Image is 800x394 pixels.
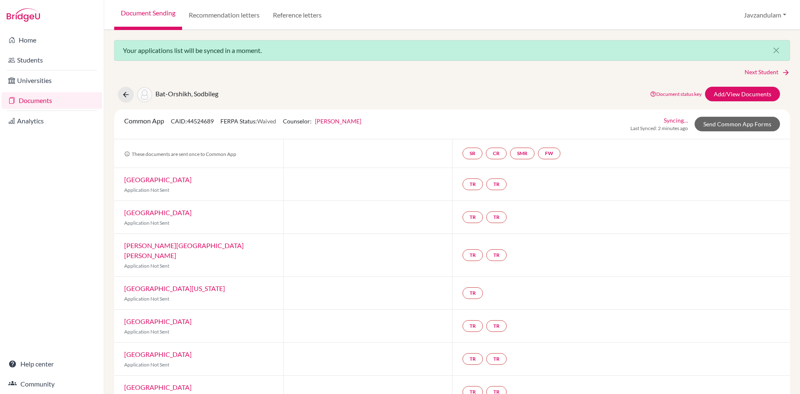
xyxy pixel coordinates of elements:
[124,317,192,325] a: [GEOGRAPHIC_DATA]
[124,187,169,193] span: Application Not Sent
[462,287,483,299] a: TR
[124,383,192,391] a: [GEOGRAPHIC_DATA]
[2,32,102,48] a: Home
[462,249,483,261] a: TR
[155,90,218,98] span: Bat-Orshikh, Sodbileg
[771,45,781,55] i: close
[510,148,535,159] a: SMR
[124,176,192,183] a: [GEOGRAPHIC_DATA]
[283,118,361,125] span: Counselor:
[2,52,102,68] a: Students
[486,249,507,261] a: TR
[2,113,102,129] a: Analytics
[124,284,225,292] a: [GEOGRAPHIC_DATA][US_STATE]
[486,211,507,223] a: TR
[462,320,483,332] a: TR
[2,376,102,392] a: Community
[763,40,790,60] button: Close
[124,151,236,157] span: These documents are sent once to Common App
[124,296,169,302] span: Application Not Sent
[124,329,169,335] span: Application Not Sent
[486,178,507,190] a: TR
[220,118,276,125] span: FERPA Status:
[124,350,192,358] a: [GEOGRAPHIC_DATA]
[124,263,169,269] span: Application Not Sent
[462,178,483,190] a: TR
[124,361,169,368] span: Application Not Sent
[462,211,483,223] a: TR
[124,241,244,259] a: [PERSON_NAME][GEOGRAPHIC_DATA][PERSON_NAME]
[257,118,276,125] span: Waived
[745,68,790,77] a: Next Student
[486,320,507,332] a: TR
[695,117,780,131] a: Send Common App Forms
[315,118,361,125] a: [PERSON_NAME]
[705,87,780,101] a: Add/View Documents
[124,220,169,226] span: Application Not Sent
[630,125,688,132] span: Last Synced: 2 minutes ago
[2,72,102,89] a: Universities
[2,92,102,109] a: Documents
[740,7,790,23] button: Javzandulam
[124,117,164,125] span: Common App
[486,353,507,365] a: TR
[7,8,40,22] img: Bridge-U
[462,148,482,159] a: SR
[462,353,483,365] a: TR
[486,148,507,159] a: CR
[664,116,688,125] a: Syncing…
[650,91,702,97] a: Document status key
[538,148,560,159] a: FW
[171,118,214,125] span: CAID: 44524689
[2,356,102,372] a: Help center
[114,40,790,61] div: Your applications list will be synced in a moment.
[124,208,192,216] a: [GEOGRAPHIC_DATA]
